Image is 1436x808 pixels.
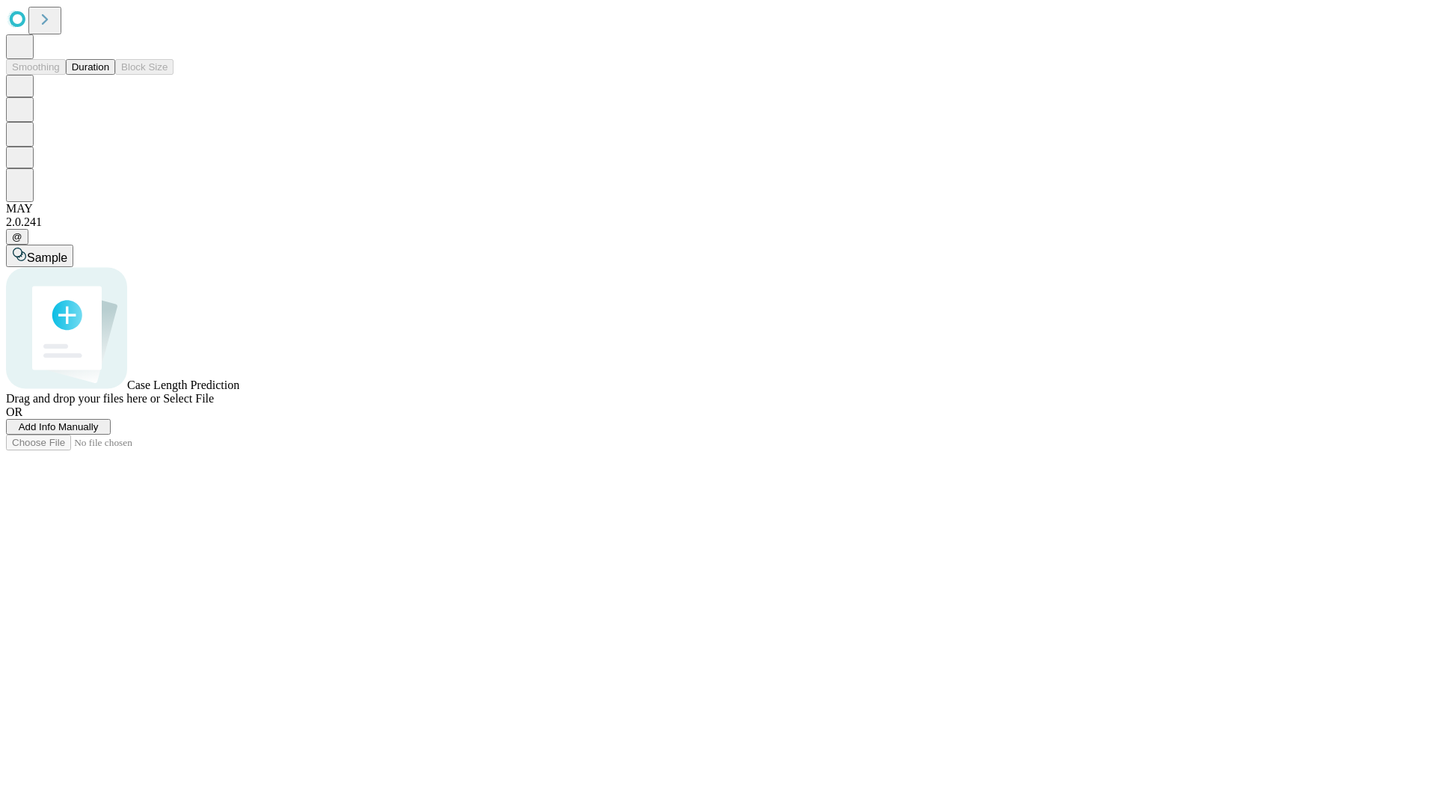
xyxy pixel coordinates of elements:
[127,379,239,391] span: Case Length Prediction
[6,392,160,405] span: Drag and drop your files here or
[6,229,28,245] button: @
[6,59,66,75] button: Smoothing
[6,419,111,435] button: Add Info Manually
[19,421,99,432] span: Add Info Manually
[6,215,1430,229] div: 2.0.241
[6,245,73,267] button: Sample
[6,405,22,418] span: OR
[115,59,174,75] button: Block Size
[12,231,22,242] span: @
[163,392,214,405] span: Select File
[27,251,67,264] span: Sample
[66,59,115,75] button: Duration
[6,202,1430,215] div: MAY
